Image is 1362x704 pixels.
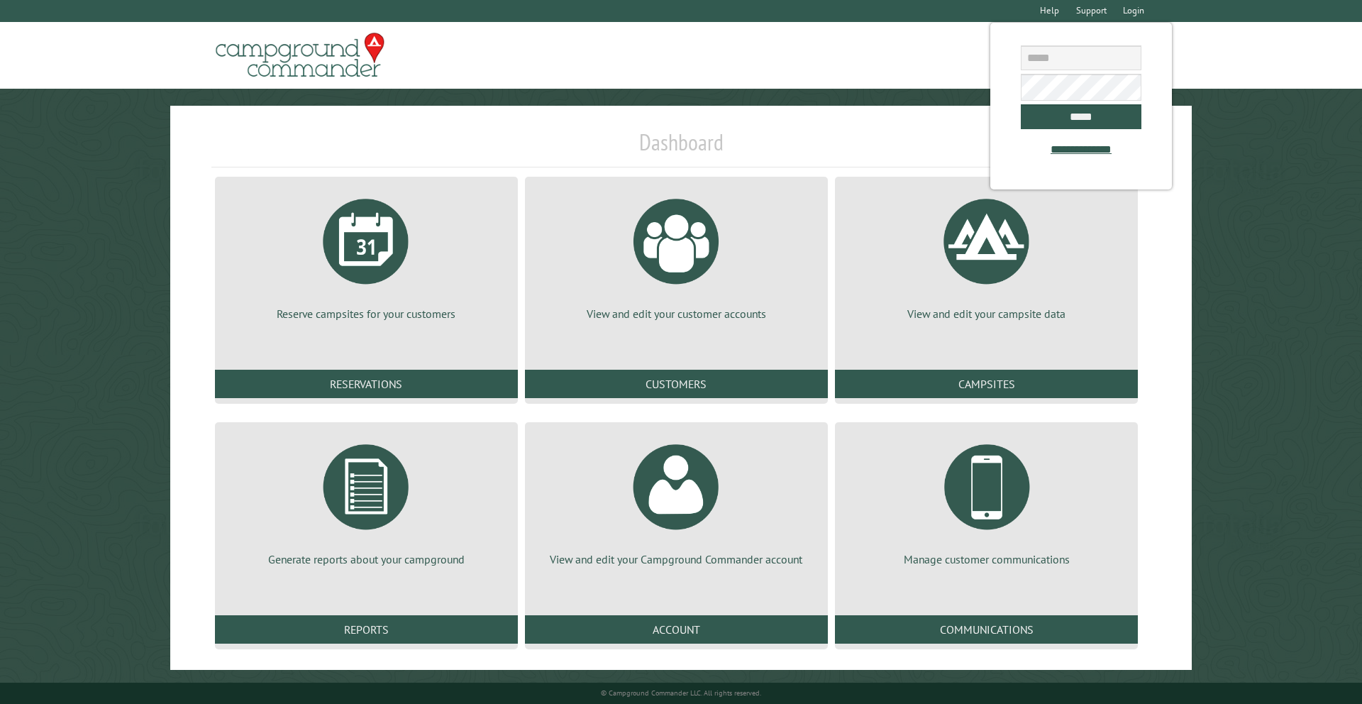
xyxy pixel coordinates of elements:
a: Customers [525,370,828,398]
a: Manage customer communications [852,434,1121,567]
p: Generate reports about your campground [232,551,501,567]
h1: Dashboard [211,128,1151,167]
p: View and edit your campsite data [852,306,1121,321]
img: Campground Commander [211,28,389,83]
p: Reserve campsites for your customers [232,306,501,321]
a: Generate reports about your campground [232,434,501,567]
a: Reservations [215,370,518,398]
small: © Campground Commander LLC. All rights reserved. [601,688,761,698]
p: View and edit your customer accounts [542,306,811,321]
p: View and edit your Campground Commander account [542,551,811,567]
a: Campsites [835,370,1138,398]
a: Account [525,615,828,644]
a: Reserve campsites for your customers [232,188,501,321]
a: View and edit your campsite data [852,188,1121,321]
a: View and edit your customer accounts [542,188,811,321]
a: View and edit your Campground Commander account [542,434,811,567]
a: Reports [215,615,518,644]
p: Manage customer communications [852,551,1121,567]
a: Communications [835,615,1138,644]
